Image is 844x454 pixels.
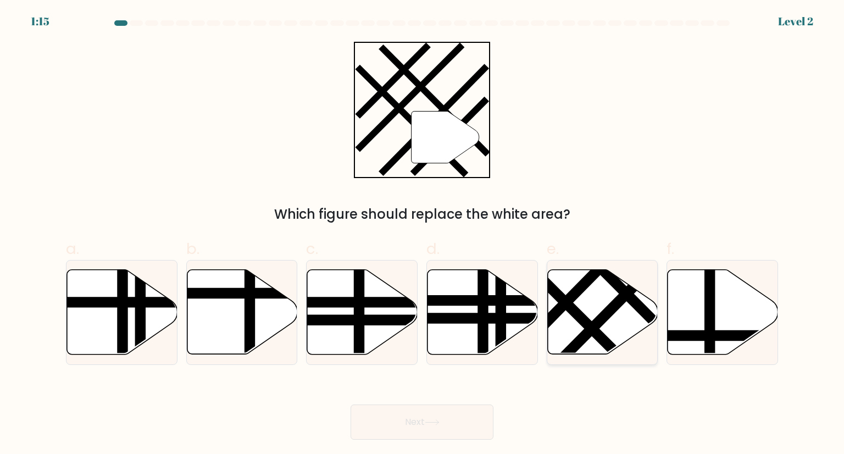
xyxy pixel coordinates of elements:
[73,204,771,224] div: Which figure should replace the white area?
[547,238,559,259] span: e.
[31,13,49,30] div: 1:15
[426,238,440,259] span: d.
[778,13,813,30] div: Level 2
[412,111,479,163] g: "
[186,238,199,259] span: b.
[306,238,318,259] span: c.
[66,238,79,259] span: a.
[667,238,674,259] span: f.
[351,405,493,440] button: Next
